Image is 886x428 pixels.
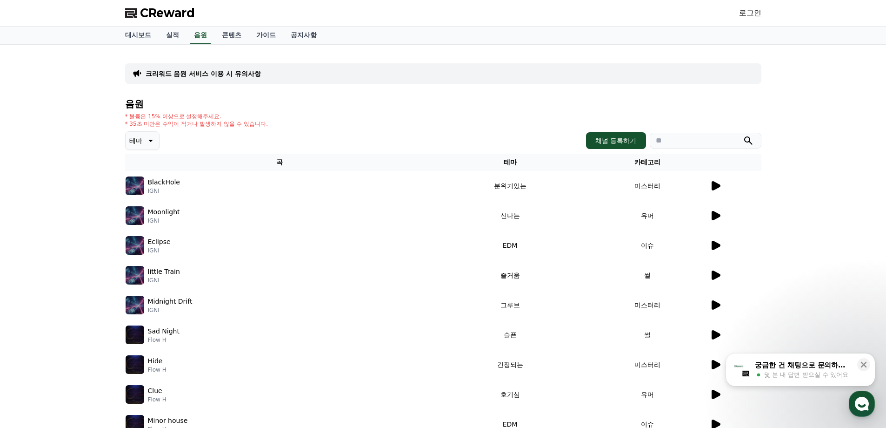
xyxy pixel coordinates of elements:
[148,306,193,314] p: IGNI
[190,27,211,44] a: 음원
[159,27,187,44] a: 실적
[144,309,155,317] span: 설정
[586,132,646,149] button: 채널 등록하기
[126,296,144,314] img: music
[148,386,162,396] p: Clue
[148,277,180,284] p: IGNI
[120,295,179,319] a: 설정
[118,27,159,44] a: 대시보드
[126,177,144,195] img: music
[148,267,180,277] p: little Train
[3,295,61,319] a: 홈
[586,154,709,171] th: 카테고리
[148,177,180,187] p: BlackHole
[126,266,144,285] img: music
[148,326,180,336] p: Sad Night
[125,113,268,120] p: * 볼륨은 15% 이상으로 설정해주세요.
[434,201,586,231] td: 신나는
[283,27,324,44] a: 공지사항
[125,120,268,128] p: * 35초 미만은 수익이 적거나 발생하지 않을 수 있습니다.
[126,355,144,374] img: music
[586,260,709,290] td: 썰
[249,27,283,44] a: 가이드
[148,207,180,217] p: Moonlight
[29,309,35,317] span: 홈
[586,290,709,320] td: 미스터리
[148,247,171,254] p: IGNI
[140,6,195,20] span: CReward
[148,356,163,366] p: Hide
[586,171,709,201] td: 미스터리
[739,7,761,19] a: 로그인
[146,69,261,78] a: 크리워드 음원 서비스 이용 시 유의사항
[434,290,586,320] td: 그루브
[61,295,120,319] a: 대화
[125,99,761,109] h4: 음원
[148,297,193,306] p: Midnight Drift
[148,336,180,344] p: Flow H
[125,154,434,171] th: 곡
[214,27,249,44] a: 콘텐츠
[85,310,96,317] span: 대화
[148,187,180,195] p: IGNI
[434,154,586,171] th: 테마
[434,380,586,409] td: 호기심
[148,396,167,403] p: Flow H
[586,231,709,260] td: 이슈
[434,171,586,201] td: 분위기있는
[129,134,142,147] p: 테마
[586,350,709,380] td: 미스터리
[126,385,144,404] img: music
[126,236,144,255] img: music
[125,6,195,20] a: CReward
[125,131,160,150] button: 테마
[434,260,586,290] td: 즐거움
[586,320,709,350] td: 썰
[148,237,171,247] p: Eclipse
[126,326,144,344] img: music
[126,206,144,225] img: music
[434,350,586,380] td: 긴장되는
[434,231,586,260] td: EDM
[148,366,167,374] p: Flow H
[148,217,180,224] p: IGNI
[434,320,586,350] td: 슬픈
[586,380,709,409] td: 유머
[148,416,188,426] p: Minor house
[586,201,709,231] td: 유머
